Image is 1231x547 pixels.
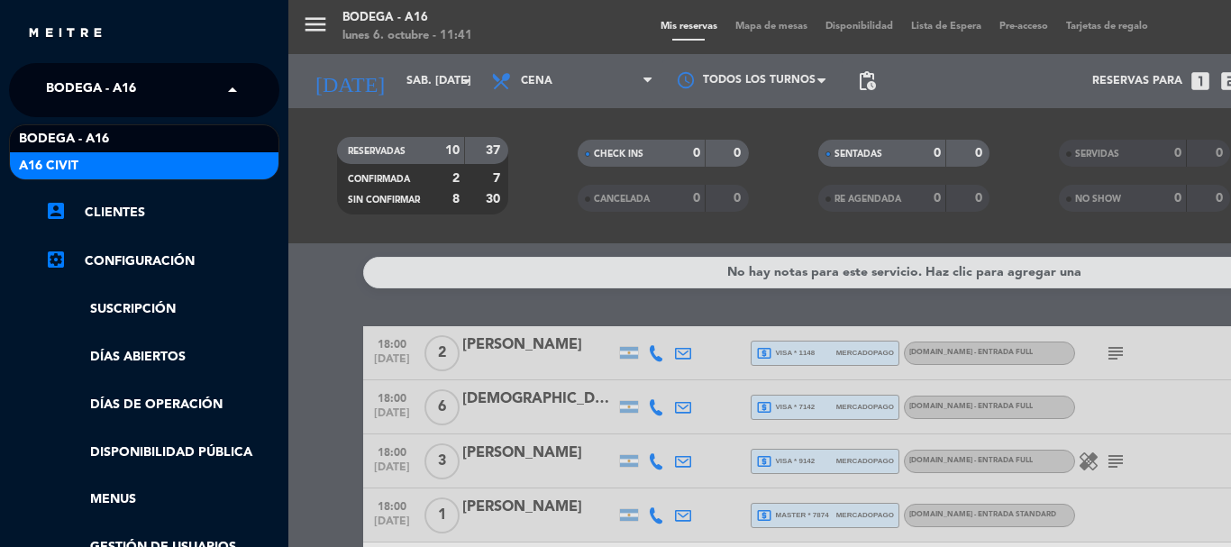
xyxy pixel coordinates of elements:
[45,249,67,270] i: settings_applications
[45,200,67,222] i: account_box
[45,395,279,415] a: Días de Operación
[19,156,78,177] span: A16 Civit
[45,347,279,368] a: Días abiertos
[45,299,279,320] a: Suscripción
[19,129,109,150] span: Bodega - A16
[45,202,279,223] a: account_boxClientes
[45,489,279,510] a: Menus
[46,71,136,109] span: Bodega - A16
[27,27,104,41] img: MEITRE
[45,442,279,463] a: Disponibilidad pública
[45,251,279,272] a: Configuración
